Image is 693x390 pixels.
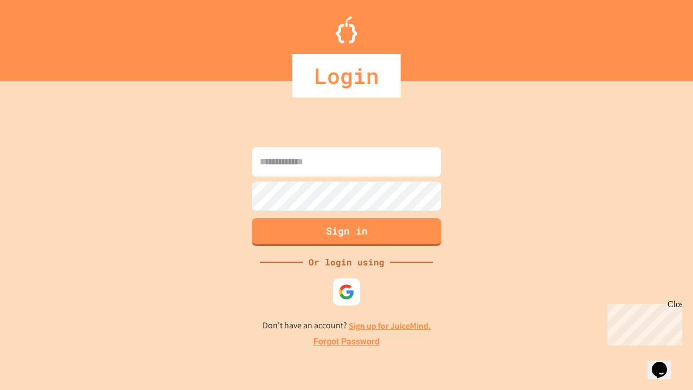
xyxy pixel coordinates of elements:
p: Don't have an account? [263,319,431,333]
button: Sign in [252,218,441,246]
div: Chat with us now!Close [4,4,75,69]
a: Sign up for JuiceMind. [349,320,431,331]
iframe: chat widget [603,300,682,346]
img: google-icon.svg [338,284,355,300]
div: Login [292,54,401,97]
div: Or login using [303,256,390,269]
a: Forgot Password [313,335,380,348]
iframe: chat widget [648,347,682,379]
img: Logo.svg [336,16,357,43]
